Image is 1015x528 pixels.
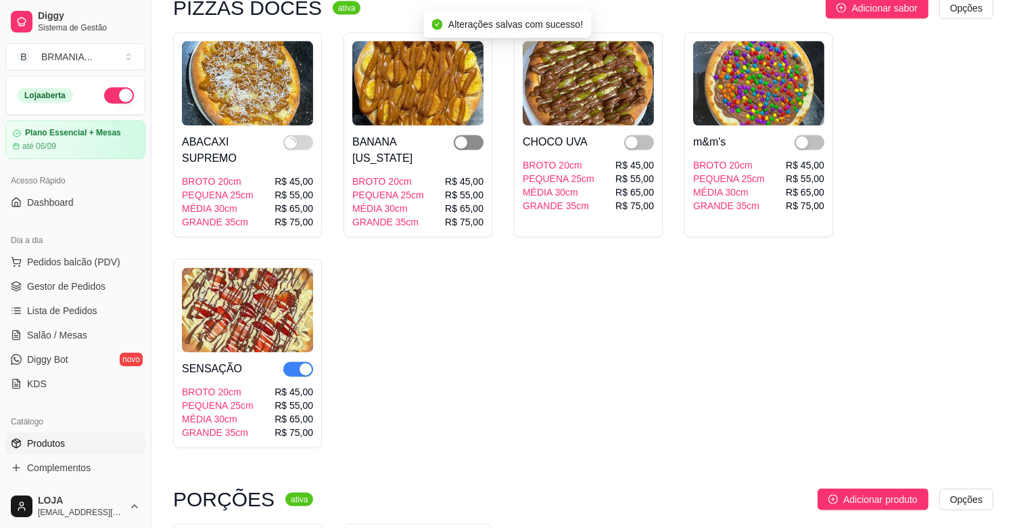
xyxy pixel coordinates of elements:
[41,50,92,64] div: BRMANIA ...
[352,41,483,126] img: product-image
[939,489,993,510] button: Opções
[27,196,74,209] span: Dashboard
[693,185,765,199] div: MÉDIA 30cm
[27,280,105,293] span: Gestor de Pedidos
[38,10,140,22] span: Diggy
[786,185,824,199] div: R$ 65,00
[5,300,145,322] a: Lista de Pedidos
[445,215,483,229] div: R$ 75,00
[17,88,73,103] div: Loja aberta
[818,489,928,510] button: Adicionar produto
[182,268,313,353] img: product-image
[950,1,983,16] span: Opções
[352,175,424,188] div: BROTO 20cm
[27,377,47,391] span: KDS
[27,304,97,317] span: Lista de Pedidos
[285,493,313,506] sup: ativa
[5,433,145,454] a: Produtos
[27,461,91,475] span: Complementos
[693,134,726,150] div: m&m's
[275,412,313,426] div: R$ 65,00
[275,175,313,188] div: R$ 45,00
[5,43,145,70] button: Select a team
[182,41,313,126] img: product-image
[275,215,313,229] div: R$ 75,00
[5,276,145,297] a: Gestor de Pedidos
[352,134,454,167] div: BANANA [US_STATE]
[615,185,654,199] div: R$ 65,00
[38,495,124,507] span: LOJA
[38,22,140,33] span: Sistema de Gestão
[950,492,983,507] span: Opções
[25,128,121,138] article: Plano Essencial + Mesas
[27,437,65,450] span: Produtos
[5,120,145,159] a: Plano Essencial + Mesasaté 06/09
[182,215,254,229] div: GRANDE 35cm
[275,426,313,439] div: R$ 75,00
[843,492,918,507] span: Adicionar produto
[693,41,824,126] img: product-image
[352,188,424,202] div: PEQUENA 25cm
[38,507,124,518] span: [EMAIL_ADDRESS][DOMAIN_NAME]
[5,192,145,213] a: Dashboard
[275,202,313,215] div: R$ 65,00
[182,412,254,426] div: MÉDIA 30cm
[448,19,583,30] span: Alterações salvas com sucesso!
[182,188,254,202] div: PEQUENA 25cm
[5,251,145,273] button: Pedidos balcão (PDV)
[352,215,424,229] div: GRANDE 35cm
[352,202,424,215] div: MÉDIA 30cm
[27,353,68,366] span: Diggy Bot
[182,202,254,215] div: MÉDIA 30cm
[523,199,594,213] div: GRANDE 35cm
[27,255,120,269] span: Pedidos balcão (PDV)
[275,188,313,202] div: R$ 55,00
[5,324,145,346] a: Salão / Mesas
[182,134,283,167] div: ABACAXI SUPREMO
[615,199,654,213] div: R$ 75,00
[5,229,145,251] div: Dia a dia
[5,5,145,38] a: DiggySistema de Gestão
[432,19,443,30] span: check-circle
[182,426,254,439] div: GRANDE 35cm
[5,411,145,433] div: Catálogo
[523,172,594,185] div: PEQUENA 25cm
[17,50,30,64] span: B
[445,202,483,215] div: R$ 65,00
[5,170,145,192] div: Acesso Rápido
[786,199,824,213] div: R$ 75,00
[851,1,917,16] span: Adicionar sabor
[104,87,134,104] button: Alterar Status
[22,141,56,152] article: até 06/09
[836,3,846,13] span: plus-circle
[523,185,594,199] div: MÉDIA 30cm
[182,361,242,377] div: SENSAÇÃO
[615,172,654,185] div: R$ 55,00
[173,491,275,508] h3: PORÇÕES
[27,328,87,342] span: Salão / Mesas
[615,158,654,172] div: R$ 45,00
[182,175,254,188] div: BROTO 20cm
[523,158,594,172] div: BROTO 20cm
[182,385,254,399] div: BROTO 20cm
[693,158,765,172] div: BROTO 20cm
[275,385,313,399] div: R$ 45,00
[333,1,360,15] sup: ativa
[275,399,313,412] div: R$ 55,00
[182,399,254,412] div: PEQUENA 25cm
[445,175,483,188] div: R$ 45,00
[828,495,838,504] span: plus-circle
[786,158,824,172] div: R$ 45,00
[445,188,483,202] div: R$ 55,00
[786,172,824,185] div: R$ 55,00
[693,199,765,213] div: GRANDE 35cm
[5,457,145,479] a: Complementos
[5,373,145,395] a: KDS
[285,137,297,149] span: loading
[523,134,588,150] div: CHOCO UVA
[523,41,654,126] img: product-image
[5,349,145,370] a: Diggy Botnovo
[693,172,765,185] div: PEQUENA 25cm
[5,490,145,523] button: LOJA[EMAIL_ADDRESS][DOMAIN_NAME]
